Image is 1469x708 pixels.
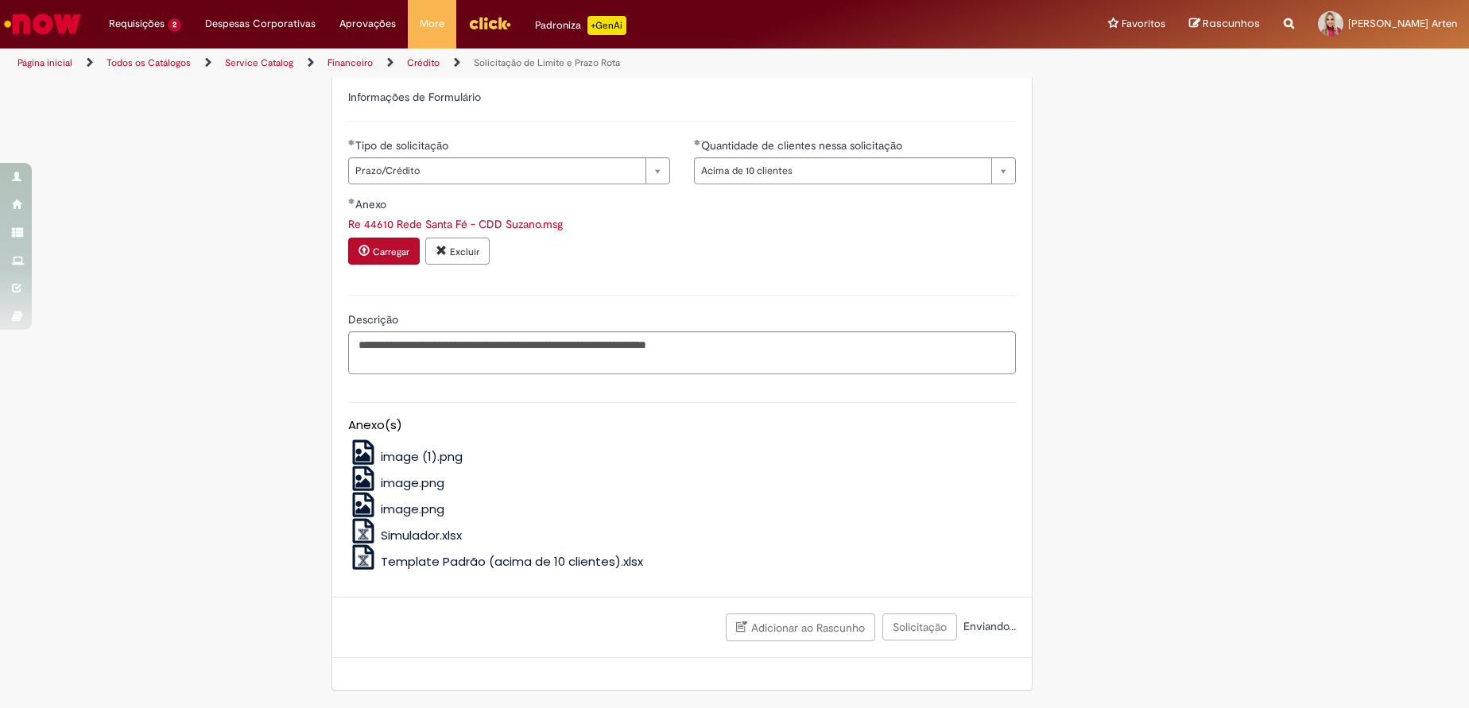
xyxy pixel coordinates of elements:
[535,16,626,35] div: Padroniza
[450,246,479,258] small: Excluir
[348,527,463,544] a: Simulador.xlsx
[168,18,181,32] span: 2
[348,312,401,327] span: Descrição
[109,16,165,32] span: Requisições
[587,16,626,35] p: +GenAi
[348,501,445,517] a: image.png
[339,16,396,32] span: Aprovações
[355,197,390,211] span: Anexo
[373,246,409,258] small: Carregar
[381,527,462,544] span: Simulador.xlsx
[420,16,444,32] span: More
[1348,17,1457,30] span: [PERSON_NAME] Arten
[468,11,511,35] img: click_logo_yellow_360x200.png
[348,139,355,145] span: Obrigatório Preenchido
[348,90,481,104] label: Informações de Formulário
[348,198,355,204] span: Obrigatório Preenchido
[960,619,1016,633] span: Enviando...
[348,474,445,491] a: image.png
[17,56,72,69] a: Página inicial
[348,448,463,465] a: image (1).png
[225,56,293,69] a: Service Catalog
[381,501,444,517] span: image.png
[425,238,490,265] button: Excluir anexo Re 44610 Rede Santa Fé - CDD Suzano.msg
[701,158,983,184] span: Acima de 10 clientes
[1122,16,1165,32] span: Favoritos
[107,56,191,69] a: Todos os Catálogos
[381,448,463,465] span: image (1).png
[348,331,1016,374] textarea: Descrição
[381,553,643,570] span: Template Padrão (acima de 10 clientes).xlsx
[348,553,644,570] a: Template Padrão (acima de 10 clientes).xlsx
[381,474,444,491] span: image.png
[1189,17,1260,32] a: Rascunhos
[474,56,620,69] a: Solicitação de Limite e Prazo Rota
[407,56,440,69] a: Crédito
[355,158,638,184] span: Prazo/Crédito
[355,138,452,153] span: Tipo de solicitação
[328,56,373,69] a: Financeiro
[701,138,905,153] span: Quantidade de clientes nessa solicitação
[348,238,420,265] button: Carregar anexo de Anexo Required
[348,217,563,231] a: Download de Re 44610 Rede Santa Fé - CDD Suzano.msg
[1203,16,1260,31] span: Rascunhos
[2,8,83,40] img: ServiceNow
[12,48,967,78] ul: Trilhas de página
[348,419,1016,432] h5: Anexo(s)
[694,139,701,145] span: Obrigatório Preenchido
[205,16,316,32] span: Despesas Corporativas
